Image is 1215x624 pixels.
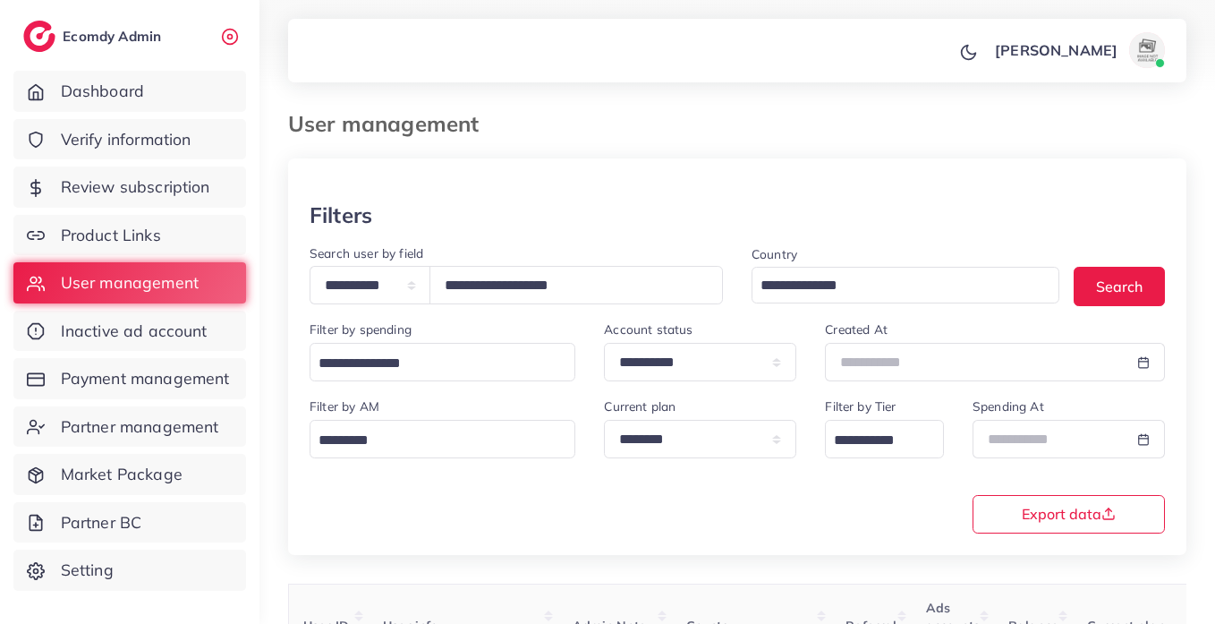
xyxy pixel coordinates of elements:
[1129,32,1165,68] img: avatar
[995,39,1117,61] p: [PERSON_NAME]
[13,406,246,448] a: Partner management
[825,321,888,338] label: Created At
[310,202,372,228] h3: Filters
[23,21,55,52] img: logo
[310,397,379,415] label: Filter by AM
[973,397,1044,415] label: Spending At
[312,427,552,455] input: Search for option
[13,502,246,543] a: Partner BC
[310,321,412,338] label: Filter by spending
[61,224,161,247] span: Product Links
[312,350,552,378] input: Search for option
[310,244,423,262] label: Search user by field
[61,367,230,390] span: Payment management
[13,119,246,160] a: Verify information
[985,32,1172,68] a: [PERSON_NAME]avatar
[1022,507,1116,521] span: Export data
[604,397,675,415] label: Current plan
[825,397,896,415] label: Filter by Tier
[13,262,246,303] a: User management
[973,495,1165,534] button: Export data
[310,420,575,458] div: Search for option
[13,550,246,591] a: Setting
[13,71,246,112] a: Dashboard
[13,167,246,208] a: Review subscription
[752,267,1059,303] div: Search for option
[13,311,246,352] a: Inactive ad account
[61,559,114,582] span: Setting
[754,272,1036,300] input: Search for option
[61,415,219,439] span: Partner management
[63,28,166,45] h2: Ecomdy Admin
[828,427,921,455] input: Search for option
[1074,267,1165,305] button: Search
[13,215,246,256] a: Product Links
[61,175,210,199] span: Review subscription
[61,271,199,295] span: User management
[13,358,246,399] a: Payment management
[61,128,191,151] span: Verify information
[310,343,575,381] div: Search for option
[61,80,144,103] span: Dashboard
[752,245,797,263] label: Country
[604,321,692,338] label: Account status
[825,420,944,458] div: Search for option
[61,511,142,534] span: Partner BC
[13,454,246,495] a: Market Package
[23,21,166,52] a: logoEcomdy Admin
[61,320,208,343] span: Inactive ad account
[288,111,493,137] h3: User management
[61,463,183,486] span: Market Package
